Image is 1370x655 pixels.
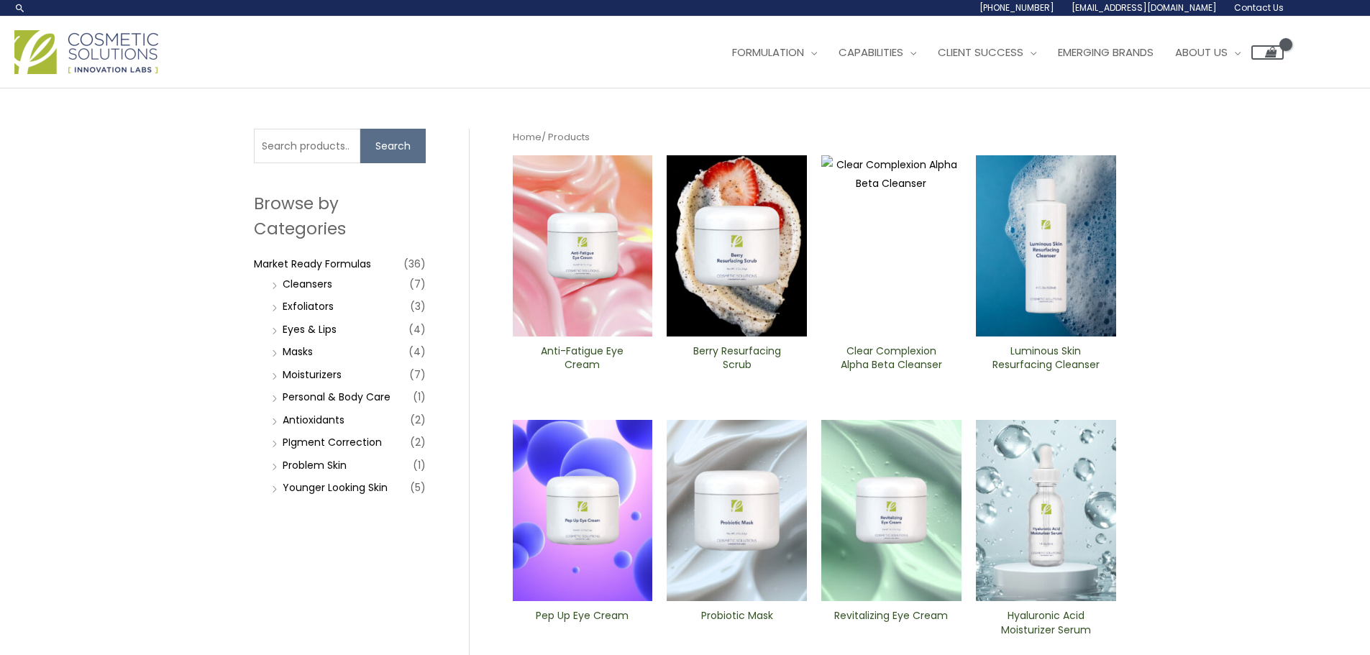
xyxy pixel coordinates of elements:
[524,609,640,636] h2: Pep Up Eye Cream
[254,129,360,163] input: Search products…
[283,435,382,449] a: PIgment Correction
[988,609,1104,636] h2: Hyaluronic Acid Moisturizer Serum
[413,455,426,475] span: (1)
[988,344,1104,372] h2: Luminous Skin Resurfacing ​Cleanser
[979,1,1054,14] span: [PHONE_NUMBER]
[283,480,388,495] a: Younger Looking Skin
[821,420,962,601] img: Revitalizing ​Eye Cream
[679,344,795,372] h2: Berry Resurfacing Scrub
[524,344,640,372] h2: Anti-Fatigue Eye Cream
[839,45,903,60] span: Capabilities
[408,342,426,362] span: (4)
[834,344,949,372] h2: Clear Complexion Alpha Beta ​Cleanser
[667,155,807,336] img: Berry Resurfacing Scrub
[513,420,653,601] img: Pep Up Eye Cream
[14,30,158,74] img: Cosmetic Solutions Logo
[834,609,949,641] a: Revitalizing ​Eye Cream
[254,191,426,240] h2: Browse by Categories
[711,31,1284,74] nav: Site Navigation
[409,274,426,294] span: (7)
[1047,31,1164,74] a: Emerging Brands
[1164,31,1251,74] a: About Us
[283,299,334,313] a: Exfoliators
[679,609,795,641] a: Probiotic Mask
[283,322,337,336] a: Eyes & Lips
[410,296,426,316] span: (3)
[403,254,426,274] span: (36)
[976,155,1116,336] img: Luminous Skin Resurfacing ​Cleanser
[524,344,640,377] a: Anti-Fatigue Eye Cream
[927,31,1047,74] a: Client Success
[1072,1,1217,14] span: [EMAIL_ADDRESS][DOMAIN_NAME]
[410,432,426,452] span: (2)
[524,609,640,641] a: Pep Up Eye Cream
[283,458,347,472] a: Problem Skin
[413,387,426,407] span: (1)
[732,45,804,60] span: Formulation
[1175,45,1228,60] span: About Us
[988,344,1104,377] a: Luminous Skin Resurfacing ​Cleanser
[360,129,426,163] button: Search
[283,277,332,291] a: Cleansers
[408,319,426,339] span: (4)
[283,413,344,427] a: Antioxidants
[988,609,1104,641] a: Hyaluronic Acid Moisturizer Serum
[667,420,807,601] img: Probiotic Mask
[283,367,342,382] a: Moisturizers
[821,155,962,336] img: Clear Complexion Alpha Beta ​Cleanser
[410,410,426,430] span: (2)
[283,344,313,359] a: Masks
[513,155,653,336] img: Anti Fatigue Eye Cream
[14,2,26,14] a: Search icon link
[834,609,949,636] h2: Revitalizing ​Eye Cream
[513,130,542,144] a: Home
[254,257,371,271] a: Market Ready Formulas
[679,344,795,377] a: Berry Resurfacing Scrub
[513,129,1116,146] nav: Breadcrumb
[938,45,1023,60] span: Client Success
[410,477,426,498] span: (5)
[828,31,927,74] a: Capabilities
[1251,45,1284,60] a: View Shopping Cart, empty
[1058,45,1154,60] span: Emerging Brands
[1234,1,1284,14] span: Contact Us
[679,609,795,636] h2: Probiotic Mask
[834,344,949,377] a: Clear Complexion Alpha Beta ​Cleanser
[721,31,828,74] a: Formulation
[976,420,1116,601] img: Hyaluronic moisturizer Serum
[409,365,426,385] span: (7)
[283,390,391,404] a: Personal & Body Care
